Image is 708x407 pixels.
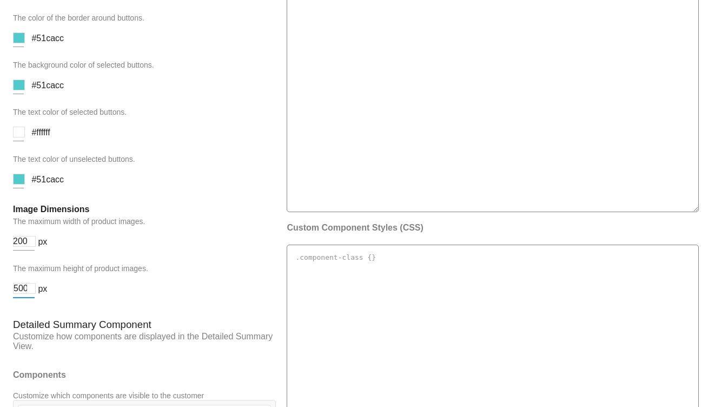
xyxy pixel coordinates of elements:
[13,61,276,69] p: The background color of selected buttons.
[13,332,276,351] p: Customize how components are displayed in the Detailed Summary View.
[13,264,276,273] p: The maximum height of product images.
[13,155,276,163] p: The text color of unselected buttons.
[31,81,64,90] span: #51cacc
[13,205,276,214] h4: Image Dimensions
[13,319,276,331] h3: Detailed Summary Component
[31,128,50,137] span: #ffffff
[13,108,276,116] p: The text color of selected buttons.
[31,175,64,184] span: #51cacc
[38,284,47,293] span: px
[13,391,276,400] p: Customize which components are visible to the customer
[38,237,47,246] span: px
[31,34,64,43] span: #51cacc
[13,14,276,22] p: The color of the border around buttons.
[13,217,276,226] p: The maximum width of product images.
[287,223,681,233] h4: Custom Component Styles (CSS)
[13,370,276,380] h4: Components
